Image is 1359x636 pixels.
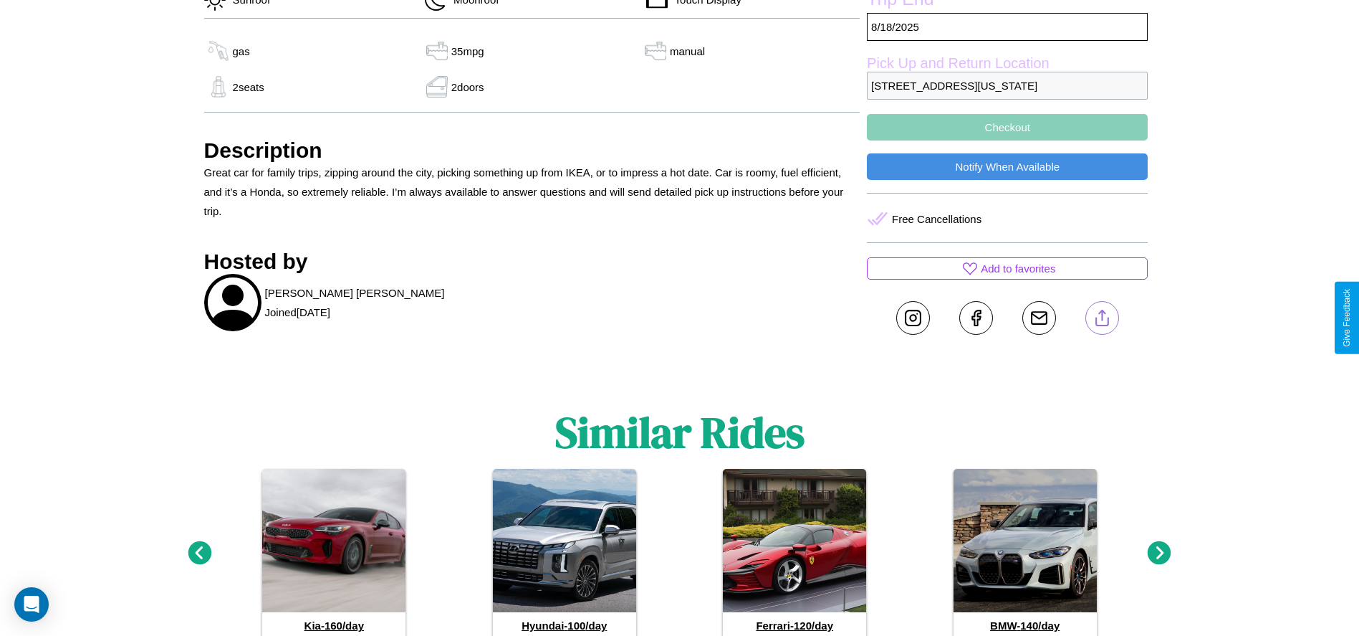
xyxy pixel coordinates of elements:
h3: Description [204,138,860,163]
img: gas [204,40,233,62]
p: manual [670,42,705,61]
p: gas [233,42,250,61]
p: Add to favorites [981,259,1055,278]
p: [STREET_ADDRESS][US_STATE] [867,72,1148,100]
h1: Similar Rides [555,403,805,462]
p: 2 seats [233,77,264,97]
img: gas [641,40,670,62]
p: 35 mpg [451,42,484,61]
button: Notify When Available [867,153,1148,180]
h3: Hosted by [204,250,860,274]
button: Add to favorites [867,257,1148,280]
div: Open Intercom Messenger [14,587,49,622]
p: Great car for family trips, zipping around the city, picking something up from IKEA, or to impres... [204,163,860,221]
img: gas [204,76,233,98]
img: gas [423,40,451,62]
label: Pick Up and Return Location [867,55,1148,72]
p: [PERSON_NAME] [PERSON_NAME] [265,283,445,303]
button: Checkout [867,114,1148,141]
div: Give Feedback [1342,289,1352,347]
img: gas [423,76,451,98]
p: Free Cancellations [892,209,981,229]
p: Joined [DATE] [265,303,330,322]
p: 8 / 18 / 2025 [867,13,1148,41]
p: 2 doors [451,77,484,97]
